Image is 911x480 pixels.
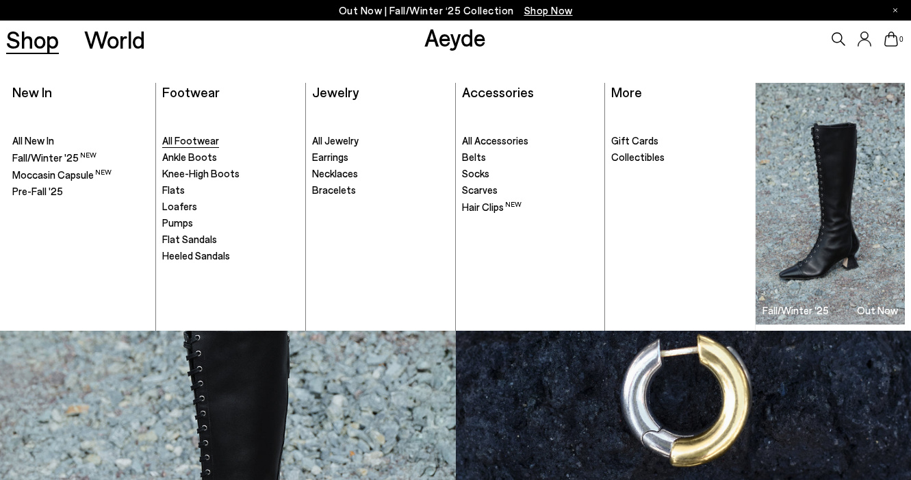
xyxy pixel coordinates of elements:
a: All Footwear [162,134,298,148]
span: Scarves [462,184,498,196]
a: Moccasin Capsule [12,168,149,182]
a: Knee-High Boots [162,167,298,181]
span: Socks [462,167,489,179]
a: More [611,84,642,100]
span: Necklaces [312,167,358,179]
a: All Jewelry [312,134,448,148]
a: Pre-Fall '25 [12,185,149,199]
a: Scarves [462,184,598,197]
span: All Accessories [462,134,528,147]
span: Hair Clips [462,201,522,213]
a: Fall/Winter '25 Out Now [756,83,905,325]
span: Flat Sandals [162,233,217,245]
a: Shop [6,27,59,51]
a: Footwear [162,84,220,100]
a: Ankle Boots [162,151,298,164]
a: Loafers [162,200,298,214]
a: Hair Clips [462,200,598,214]
a: Collectibles [611,151,748,164]
a: Flats [162,184,298,197]
span: Collectibles [611,151,665,163]
a: Bracelets [312,184,448,197]
span: Loafers [162,200,197,212]
a: Earrings [312,151,448,164]
span: Earrings [312,151,348,163]
span: Heeled Sandals [162,249,230,262]
a: Flat Sandals [162,233,298,247]
a: Heeled Sandals [162,249,298,263]
h3: Fall/Winter '25 [762,305,829,316]
span: Flats [162,184,185,196]
p: Out Now | Fall/Winter ‘25 Collection [339,2,573,19]
span: Navigate to /collections/new-in [524,4,573,16]
a: Belts [462,151,598,164]
a: All Accessories [462,134,598,148]
span: Ankle Boots [162,151,217,163]
span: Gift Cards [611,134,658,147]
span: All New In [12,134,54,147]
a: Pumps [162,216,298,230]
span: Pumps [162,216,193,229]
span: Knee-High Boots [162,167,240,179]
a: 0 [884,31,898,47]
span: Pre-Fall '25 [12,185,63,197]
a: Accessories [462,84,534,100]
a: World [84,27,145,51]
a: New In [12,84,52,100]
a: Aeyde [424,23,486,51]
a: Necklaces [312,167,448,181]
a: Gift Cards [611,134,748,148]
a: Jewelry [312,84,359,100]
a: Socks [462,167,598,181]
a: All New In [12,134,149,148]
span: All Footwear [162,134,219,147]
span: 0 [898,36,905,43]
span: Moccasin Capsule [12,168,112,181]
a: Fall/Winter '25 [12,151,149,165]
img: Group_1295_900x.jpg [756,83,905,325]
span: Belts [462,151,486,163]
h3: Out Now [857,305,898,316]
span: Fall/Winter '25 [12,151,97,164]
span: All Jewelry [312,134,359,147]
span: Bracelets [312,184,356,196]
